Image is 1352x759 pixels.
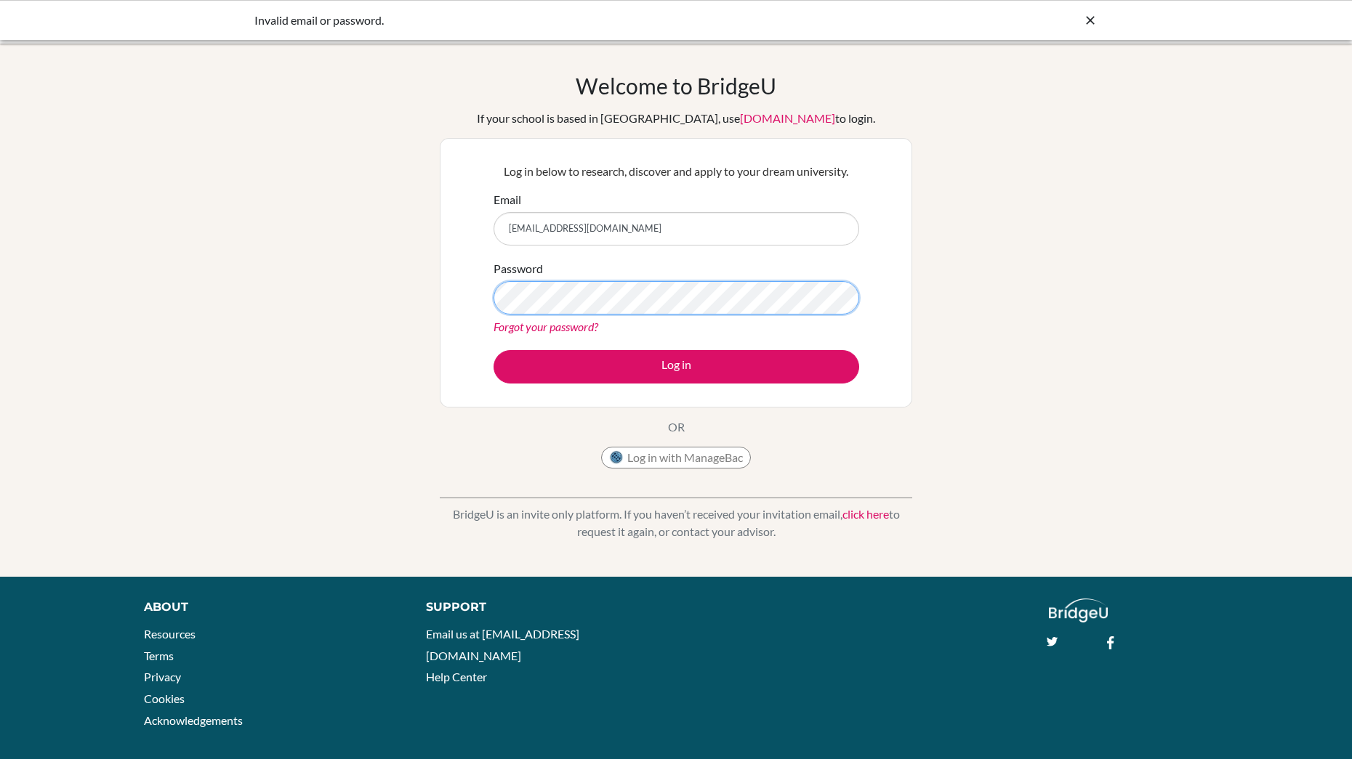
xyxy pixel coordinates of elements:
a: Terms [144,649,174,662]
a: Resources [144,627,196,641]
div: Support [426,598,659,616]
p: Log in below to research, discover and apply to your dream university. [494,163,859,180]
a: Cookies [144,691,185,705]
a: Help Center [426,670,487,683]
img: logo_white@2x-f4f0deed5e89b7ecb1c2cc34c3e3d731f90f0f143d5ea2071677605dd97b5244.png [1049,598,1108,622]
div: Invalid email or password. [254,12,880,29]
label: Password [494,260,543,277]
button: Log in with ManageBac [601,447,751,468]
a: Email us at [EMAIL_ADDRESS][DOMAIN_NAME] [426,627,579,662]
a: Forgot your password? [494,320,598,333]
p: OR [668,418,685,436]
a: Acknowledgements [144,713,243,727]
div: If your school is based in [GEOGRAPHIC_DATA], use to login. [477,110,875,127]
h1: Welcome to BridgeU [576,73,776,99]
label: Email [494,191,521,208]
a: Privacy [144,670,181,683]
p: BridgeU is an invite only platform. If you haven’t received your invitation email, to request it ... [440,506,912,540]
div: About [144,598,394,616]
a: click here [842,507,889,521]
a: [DOMAIN_NAME] [740,111,835,125]
button: Log in [494,350,859,383]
